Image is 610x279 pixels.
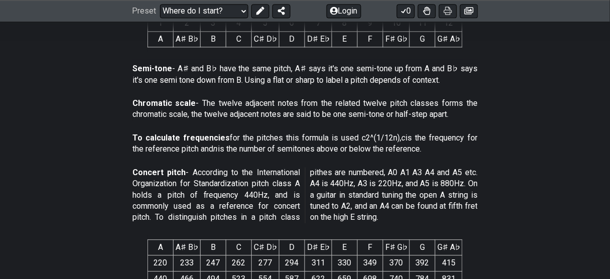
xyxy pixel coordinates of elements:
[332,255,358,271] td: 330
[132,133,230,143] strong: To calculate frequencies
[332,239,358,255] th: E
[174,31,201,47] td: A♯ B♭
[410,255,435,271] td: 392
[148,16,174,31] th: 1
[252,31,279,47] td: C♯ D♭
[279,255,305,271] td: 294
[383,16,410,31] th: 10
[252,16,279,31] th: 5
[174,255,201,271] td: 233
[148,239,174,255] th: A
[201,255,226,271] td: 247
[418,4,436,18] button: Toggle Dexterity for all fretkits
[397,4,415,18] button: 0
[383,31,410,47] td: F♯ G♭
[132,7,156,16] span: Preset
[410,31,435,47] td: G
[132,64,172,73] strong: Semi-tone
[435,255,463,271] td: 415
[132,98,196,108] strong: Chromatic scale
[226,31,252,47] td: C
[148,255,174,271] td: 220
[201,31,226,47] td: B
[358,16,383,31] th: 9
[226,255,252,271] td: 262
[305,16,332,31] th: 7
[252,255,279,271] td: 277
[460,4,478,18] button: Create image
[358,31,383,47] td: F
[305,31,332,47] td: D♯ E♭
[279,239,305,255] th: D
[383,239,410,255] th: F♯ G♭
[305,255,332,271] td: 311
[251,4,269,18] button: Edit Preset
[435,239,463,255] th: G♯ A♭
[410,239,435,255] th: G
[174,239,201,255] th: A♯ B♭
[160,4,248,18] select: Preset
[132,167,478,223] p: - According to the International Organization for Standardization pitch class A holds a pitch of ...
[132,132,478,155] p: for the pitches this formula is used c2^(1/12n), is the frequency for the reference pitch and is ...
[327,4,361,18] button: Login
[435,16,463,31] th: 12
[439,4,457,18] button: Print
[226,239,252,255] th: C
[132,63,478,86] p: - A♯ and B♭ have the same pitch, A♯ says it's one semi-tone up from A and B♭ says it's one semi t...
[213,144,218,154] em: n
[358,239,383,255] th: F
[201,239,226,255] th: B
[279,31,305,47] td: D
[410,16,435,31] th: 11
[402,133,406,143] em: c
[132,168,186,177] strong: Concert pitch
[332,16,358,31] th: 8
[332,31,358,47] td: E
[358,255,383,271] td: 349
[252,239,279,255] th: C♯ D♭
[272,4,290,18] button: Share Preset
[132,98,478,120] p: - The twelve adjacent notes from the related twelve pitch classes forms the chromatic scale, the ...
[305,239,332,255] th: D♯ E♭
[148,31,174,47] td: A
[174,16,201,31] th: 2
[201,16,226,31] th: 3
[435,31,463,47] td: G♯ A♭
[279,16,305,31] th: 6
[383,255,410,271] td: 370
[226,16,252,31] th: 4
